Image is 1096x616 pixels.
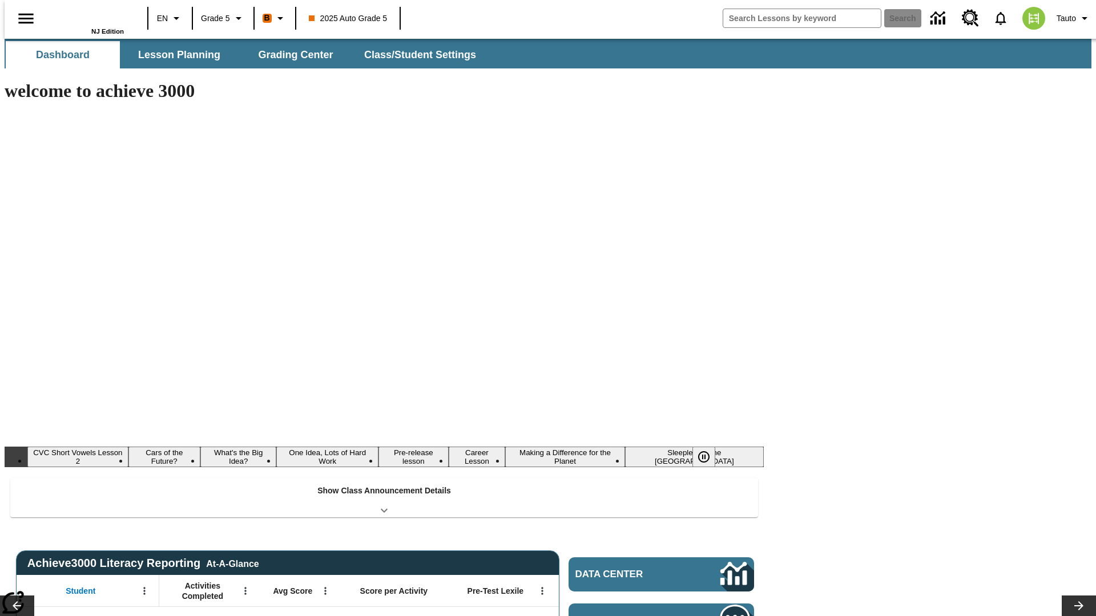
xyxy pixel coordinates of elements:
div: Show Class Announcement Details [10,478,758,517]
a: Notifications [986,3,1016,33]
button: Slide 6 Career Lesson [449,447,506,467]
span: Activities Completed [165,581,240,601]
button: Slide 4 One Idea, Lots of Hard Work [276,447,378,467]
img: avatar image [1022,7,1045,30]
button: Pause [692,447,715,467]
button: Open Menu [136,582,153,599]
span: 2025 Auto Grade 5 [309,13,388,25]
button: Slide 1 CVC Short Vowels Lesson 2 [27,447,128,467]
span: NJ Edition [91,28,124,35]
span: Achieve3000 Literacy Reporting [27,557,259,570]
input: search field [723,9,881,27]
span: Avg Score [273,586,312,596]
span: Student [66,586,95,596]
button: Boost Class color is orange. Change class color [258,8,292,29]
a: Data Center [569,557,754,591]
a: Resource Center, Will open in new tab [955,3,986,34]
button: Lesson Planning [122,41,236,68]
span: Dashboard [36,48,90,62]
button: Slide 2 Cars of the Future? [128,447,200,467]
a: Data Center [924,3,955,34]
button: Language: EN, Select a language [152,8,188,29]
button: Select a new avatar [1016,3,1052,33]
span: Tauto [1057,13,1076,25]
button: Dashboard [6,41,120,68]
span: Class/Student Settings [364,48,476,62]
div: At-A-Glance [206,557,259,569]
span: B [264,11,270,25]
span: Data Center [575,569,682,580]
button: Grading Center [239,41,353,68]
button: Class/Student Settings [355,41,485,68]
div: SubNavbar [5,39,1091,68]
span: Lesson Planning [138,48,220,62]
h1: welcome to achieve 3000 [5,80,764,102]
button: Slide 3 What's the Big Idea? [200,447,277,467]
button: Open side menu [9,2,43,35]
button: Open Menu [317,582,334,599]
button: Lesson carousel, Next [1062,595,1096,616]
span: Grade 5 [201,13,230,25]
button: Slide 5 Pre-release lesson [378,447,449,467]
a: Home [50,5,124,28]
button: Open Menu [237,582,254,599]
span: EN [157,13,168,25]
button: Grade: Grade 5, Select a grade [196,8,250,29]
p: Show Class Announcement Details [317,485,451,497]
div: Pause [692,447,727,467]
div: Home [50,4,124,35]
button: Slide 7 Making a Difference for the Planet [505,447,624,467]
button: Open Menu [534,582,551,599]
span: Pre-Test Lexile [468,586,524,596]
span: Grading Center [258,48,333,62]
button: Profile/Settings [1052,8,1096,29]
span: Score per Activity [360,586,428,596]
button: Slide 8 Sleepless in the Animal Kingdom [625,447,764,467]
div: SubNavbar [5,41,486,68]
